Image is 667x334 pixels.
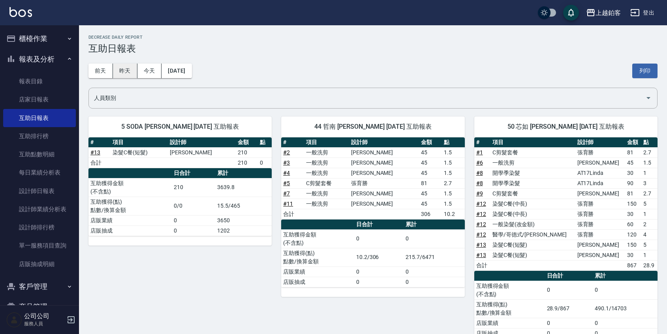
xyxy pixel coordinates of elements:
[354,229,404,248] td: 0
[476,149,483,156] a: #1
[88,137,111,148] th: #
[474,260,490,270] td: 合計
[349,199,419,209] td: [PERSON_NAME]
[593,299,658,318] td: 490.1/14703
[476,211,486,217] a: #12
[168,137,236,148] th: 設計師
[575,229,625,240] td: 張育勝
[88,225,172,236] td: 店販抽成
[476,231,486,238] a: #12
[281,266,354,277] td: 店販業績
[625,229,641,240] td: 120
[3,127,76,145] a: 互助排行榜
[476,201,486,207] a: #12
[476,190,483,197] a: #9
[575,188,625,199] td: [PERSON_NAME]
[490,209,575,219] td: 染髮C餐(中長)
[349,188,419,199] td: [PERSON_NAME]
[476,170,483,176] a: #8
[641,240,658,250] td: 5
[474,299,545,318] td: 互助獲得(點) 點數/換算金額
[283,201,293,207] a: #11
[419,188,442,199] td: 45
[442,147,465,158] td: 1.5
[575,219,625,229] td: 張育勝
[88,43,658,54] h3: 互助日報表
[476,252,486,258] a: #13
[88,215,172,225] td: 店販業績
[476,180,483,186] a: #8
[575,240,625,250] td: [PERSON_NAME]
[625,178,641,188] td: 90
[490,219,575,229] td: 一般染髮(改金額)
[258,137,272,148] th: 點
[442,199,465,209] td: 1.5
[283,159,290,166] a: #3
[575,158,625,168] td: [PERSON_NAME]
[215,178,272,197] td: 3639.8
[404,248,465,266] td: 215.7/6471
[92,91,642,105] input: 人員名稱
[137,64,162,78] button: 今天
[476,242,486,248] a: #13
[236,158,258,168] td: 210
[593,318,658,328] td: 0
[442,209,465,219] td: 10.2
[281,137,304,148] th: #
[419,137,442,148] th: 金額
[596,8,621,18] div: 上越鉑客
[625,188,641,199] td: 81
[625,260,641,270] td: 867
[593,271,658,281] th: 累計
[641,158,658,168] td: 1.5
[3,163,76,182] a: 每日業績分析表
[88,137,272,168] table: a dense table
[236,137,258,148] th: 金額
[419,168,442,178] td: 45
[111,147,168,158] td: 染髮C餐(短髮)
[3,296,76,317] button: 商品管理
[404,229,465,248] td: 0
[627,6,658,20] button: 登出
[575,199,625,209] td: 張育勝
[625,158,641,168] td: 45
[88,178,172,197] td: 互助獲得金額 (不含點)
[291,123,455,131] span: 44 哲南 [PERSON_NAME] [DATE] 互助報表
[641,229,658,240] td: 4
[168,147,236,158] td: [PERSON_NAME]
[281,137,464,220] table: a dense table
[304,168,349,178] td: 一般洗剪
[283,149,290,156] a: #2
[215,197,272,215] td: 15.5/465
[641,178,658,188] td: 3
[111,137,168,148] th: 項目
[419,178,442,188] td: 81
[545,318,593,328] td: 0
[484,123,648,131] span: 50 芯如 [PERSON_NAME] [DATE] 互助報表
[281,277,354,287] td: 店販抽成
[419,199,442,209] td: 45
[641,260,658,270] td: 28.9
[172,215,215,225] td: 0
[215,225,272,236] td: 1202
[625,147,641,158] td: 81
[283,180,290,186] a: #5
[113,64,137,78] button: 昨天
[172,197,215,215] td: 0/0
[172,168,215,178] th: 日合計
[162,64,192,78] button: [DATE]
[575,147,625,158] td: 張育勝
[3,236,76,255] a: 單一服務項目查詢
[304,199,349,209] td: 一般洗剪
[349,168,419,178] td: [PERSON_NAME]
[283,170,290,176] a: #4
[304,137,349,148] th: 項目
[3,145,76,163] a: 互助點數明細
[354,220,404,230] th: 日合計
[3,72,76,90] a: 報表目錄
[476,221,486,227] a: #12
[442,188,465,199] td: 1.5
[88,168,272,236] table: a dense table
[215,215,272,225] td: 3650
[304,158,349,168] td: 一般洗剪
